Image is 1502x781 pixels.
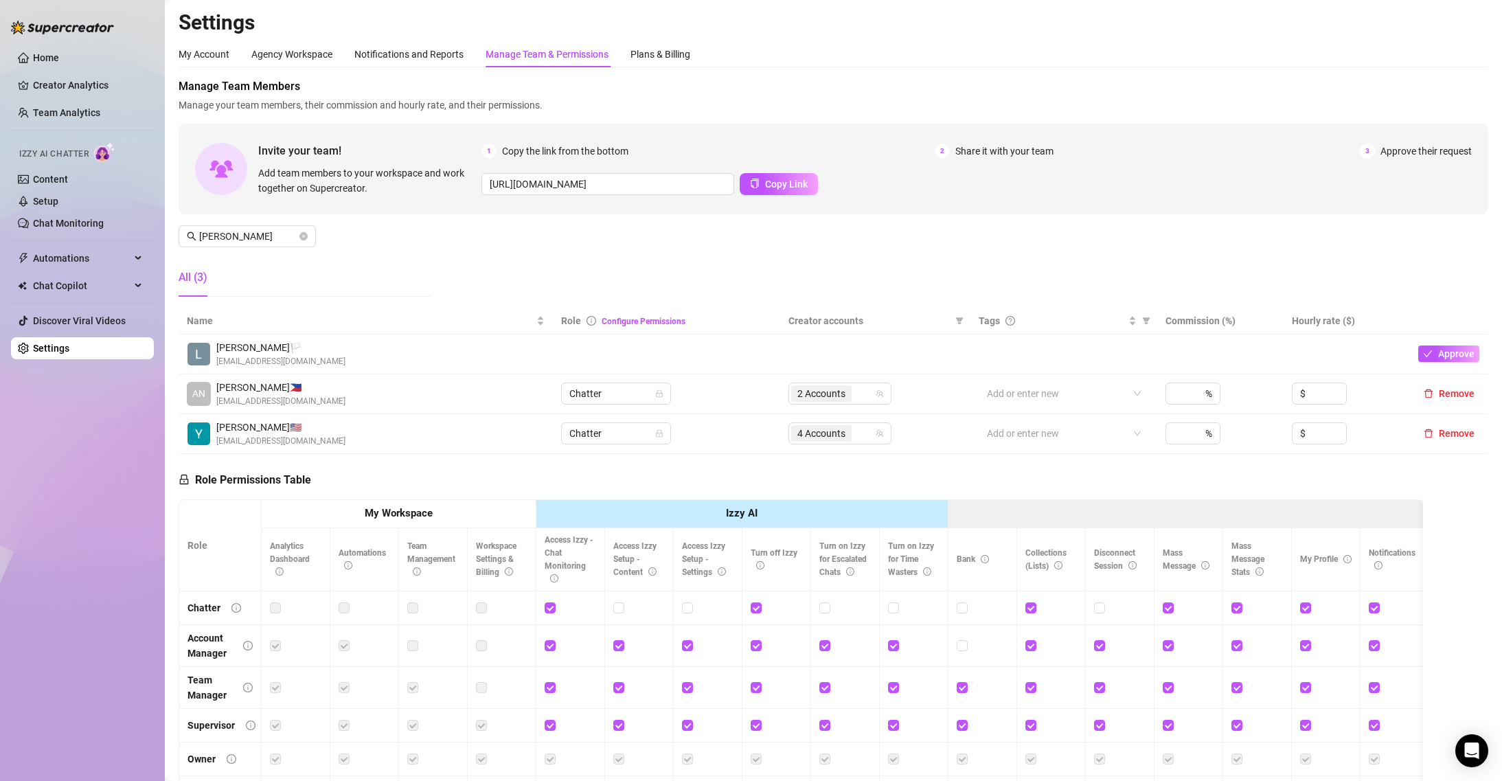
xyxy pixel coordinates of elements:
[791,425,852,442] span: 4 Accounts
[1369,548,1415,571] span: Notifications
[1157,308,1284,335] th: Commission (%)
[258,166,476,196] span: Add team members to your workspace and work together on Supercreator.
[955,144,1054,159] span: Share it with your team
[187,672,232,703] div: Team Manager
[18,253,29,264] span: thunderbolt
[876,429,884,438] span: team
[486,47,608,62] div: Manage Team & Permissions
[476,541,516,577] span: Workspace Settings & Billing
[979,313,1000,328] span: Tags
[1380,144,1472,159] span: Approve their request
[216,380,345,395] span: [PERSON_NAME] 🇵🇭
[33,315,126,326] a: Discover Viral Videos
[587,316,596,326] span: info-circle
[561,315,581,326] span: Role
[216,435,345,448] span: [EMAIL_ADDRESS][DOMAIN_NAME]
[1418,425,1480,442] button: Remove
[216,355,345,368] span: [EMAIL_ADDRESS][DOMAIN_NAME]
[981,555,989,563] span: info-circle
[11,21,114,34] img: logo-BBDzfeDw.svg
[231,603,241,613] span: info-circle
[187,718,235,733] div: Supervisor
[648,567,657,576] span: info-circle
[545,535,593,584] span: Access Izzy - Chat Monitoring
[1300,554,1352,564] span: My Profile
[413,567,421,576] span: info-circle
[756,561,764,569] span: info-circle
[227,754,236,764] span: info-circle
[726,507,758,519] strong: Izzy AI
[1418,346,1479,362] button: Approve
[33,275,130,297] span: Chat Copilot
[179,98,1488,113] span: Manage your team members, their commission and hourly rate, and their permissions.
[655,429,663,438] span: lock
[33,74,143,96] a: Creator Analytics
[1054,561,1062,569] span: info-circle
[243,683,253,692] span: info-circle
[299,232,308,240] button: close-circle
[187,600,220,615] div: Chatter
[502,144,628,159] span: Copy the link from the bottom
[955,317,964,325] span: filter
[569,423,663,444] span: Chatter
[1438,348,1475,359] span: Approve
[1094,548,1137,571] span: Disconnect Session
[33,107,100,118] a: Team Analytics
[1374,561,1382,569] span: info-circle
[1231,541,1264,577] span: Mass Message Stats
[682,541,726,577] span: Access Izzy Setup - Settings
[216,395,345,408] span: [EMAIL_ADDRESS][DOMAIN_NAME]
[1005,316,1015,326] span: question-circle
[33,174,68,185] a: Content
[354,47,464,62] div: Notifications and Reports
[1343,555,1352,563] span: info-circle
[935,144,950,159] span: 2
[953,310,966,331] span: filter
[791,385,852,402] span: 2 Accounts
[33,343,69,354] a: Settings
[740,173,818,195] button: Copy Link
[923,567,931,576] span: info-circle
[1142,317,1150,325] span: filter
[199,229,297,244] input: Search members
[1163,548,1209,571] span: Mass Message
[1423,349,1433,359] span: check
[750,179,760,188] span: copy
[192,386,205,401] span: AN
[179,47,229,62] div: My Account
[407,541,455,577] span: Team Management
[819,541,867,577] span: Turn on Izzy for Escalated Chats
[19,148,89,161] span: Izzy AI Chatter
[1255,567,1264,576] span: info-circle
[1455,734,1488,767] div: Open Intercom Messenger
[1201,561,1209,569] span: info-circle
[258,142,481,159] span: Invite your team!
[187,631,232,661] div: Account Manager
[550,574,558,582] span: info-circle
[655,389,663,398] span: lock
[33,218,104,229] a: Chat Monitoring
[797,426,845,441] span: 4 Accounts
[1424,389,1433,398] span: delete
[275,567,284,576] span: info-circle
[187,231,196,241] span: search
[270,541,310,577] span: Analytics Dashboard
[888,541,934,577] span: Turn on Izzy for Time Wasters
[251,47,332,62] div: Agency Workspace
[481,144,497,159] span: 1
[630,47,690,62] div: Plans & Billing
[569,383,663,404] span: Chatter
[365,507,433,519] strong: My Workspace
[94,142,115,162] img: AI Chatter
[179,472,311,488] h5: Role Permissions Table
[33,52,59,63] a: Home
[179,10,1488,36] h2: Settings
[243,641,253,650] span: info-circle
[797,386,845,401] span: 2 Accounts
[602,317,685,326] a: Configure Permissions
[1439,428,1475,439] span: Remove
[344,561,352,569] span: info-circle
[187,751,216,767] div: Owner
[613,541,657,577] span: Access Izzy Setup - Content
[339,548,386,571] span: Automations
